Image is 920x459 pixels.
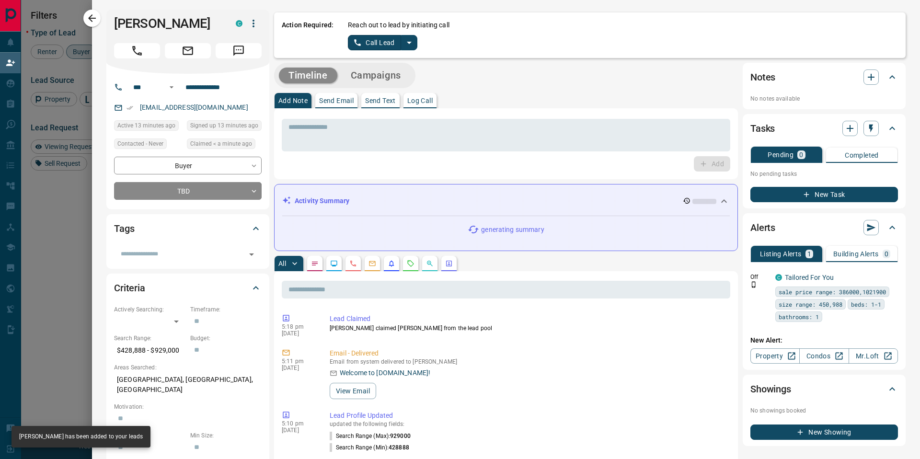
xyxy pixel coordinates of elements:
p: Email - Delivered [330,348,726,358]
p: No pending tasks [750,167,898,181]
div: Tasks [750,117,898,140]
div: Thu Aug 14 2025 [187,120,262,134]
h2: Tags [114,221,134,236]
h2: Tasks [750,121,775,136]
button: New Showing [750,425,898,440]
p: Log Call [407,97,433,104]
svg: Emails [368,260,376,267]
p: Motivation: [114,402,262,411]
svg: Notes [311,260,319,267]
p: [DATE] [282,427,315,434]
div: Buyer [114,157,262,174]
div: Notes [750,66,898,89]
p: No showings booked [750,406,898,415]
div: Criteria [114,276,262,299]
h2: Alerts [750,220,775,235]
div: Showings [750,378,898,401]
button: View Email [330,383,376,399]
span: Contacted - Never [117,139,163,149]
p: [DATE] [282,330,315,337]
p: Action Required: [282,20,333,50]
p: All [278,260,286,267]
svg: Calls [349,260,357,267]
div: split button [348,35,417,50]
span: beds: 1-1 [851,299,881,309]
h2: Criteria [114,280,145,296]
h2: Showings [750,381,791,397]
span: size range: 450,988 [779,299,842,309]
a: Condos [799,348,849,364]
svg: Push Notification Only [750,281,757,288]
span: 929000 [390,433,411,439]
div: [PERSON_NAME] has been added to your leads [19,429,143,445]
p: Lead Claimed [330,314,726,324]
button: Campaigns [341,68,411,83]
svg: Lead Browsing Activity [330,260,338,267]
span: Call [114,43,160,58]
p: Budget: [190,334,262,343]
div: condos.ca [236,20,242,27]
span: Email [165,43,211,58]
p: 1 [807,251,811,257]
p: [DATE] [282,365,315,371]
button: Open [166,81,177,93]
p: Off [750,273,770,281]
p: Reach out to lead by initiating call [348,20,449,30]
p: Send Text [365,97,396,104]
button: Call Lead [348,35,401,50]
p: Timeframe: [190,305,262,314]
h1: [PERSON_NAME] [114,16,221,31]
span: Message [216,43,262,58]
button: Timeline [279,68,337,83]
p: 5:10 pm [282,420,315,427]
h2: Notes [750,69,775,85]
span: Active 13 minutes ago [117,121,175,130]
p: 5:11 pm [282,358,315,365]
p: Search Range (Min) : [330,443,409,452]
a: Property [750,348,800,364]
p: 5:18 pm [282,323,315,330]
p: Add Note [278,97,308,104]
svg: Opportunities [426,260,434,267]
span: bathrooms: 1 [779,312,819,321]
p: Send Email [319,97,354,104]
p: 0 [885,251,888,257]
span: sale price range: 386000,1021900 [779,287,886,297]
a: [EMAIL_ADDRESS][DOMAIN_NAME] [140,103,248,111]
p: updated the following fields: [330,421,726,427]
p: Activity Summary [295,196,349,206]
button: New Task [750,187,898,202]
p: Completed [845,152,879,159]
p: Listing Alerts [760,251,802,257]
p: Search Range: [114,334,185,343]
div: Activity Summary [282,192,730,210]
p: Pending [768,151,793,158]
p: Welcome to [DOMAIN_NAME]! [340,368,430,378]
div: Thu Aug 14 2025 [187,138,262,152]
p: Search Range (Max) : [330,432,411,440]
p: Areas Searched: [114,363,262,372]
svg: Listing Alerts [388,260,395,267]
svg: Agent Actions [445,260,453,267]
p: Email from system delivered to [PERSON_NAME] [330,358,726,365]
p: Lead Profile Updated [330,411,726,421]
a: Tailored For You [785,274,834,281]
div: Tags [114,217,262,240]
p: [GEOGRAPHIC_DATA], [GEOGRAPHIC_DATA], [GEOGRAPHIC_DATA] [114,372,262,398]
span: Signed up 13 minutes ago [190,121,258,130]
p: [PERSON_NAME] claimed [PERSON_NAME] from the lead pool [330,324,726,333]
p: Actively Searching: [114,305,185,314]
span: 428888 [389,444,409,451]
div: Alerts [750,216,898,239]
p: generating summary [481,225,544,235]
svg: Requests [407,260,414,267]
p: 0 [799,151,803,158]
p: New Alert: [750,335,898,345]
div: condos.ca [775,274,782,281]
button: Open [245,248,258,261]
div: Thu Aug 14 2025 [114,120,182,134]
a: Mr.Loft [849,348,898,364]
p: No notes available [750,94,898,103]
p: Min Size: [190,431,262,440]
svg: Email Verified [126,104,133,111]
